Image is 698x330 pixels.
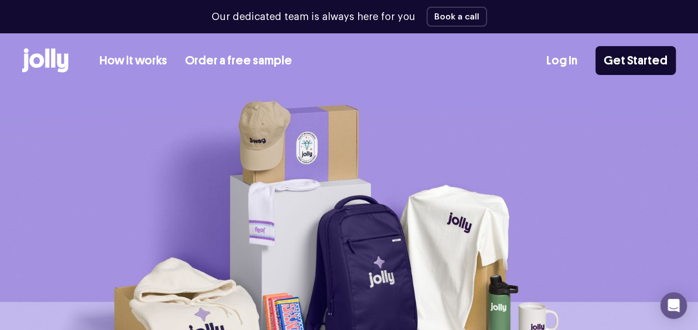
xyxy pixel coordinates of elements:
p: Our dedicated team is always here for you [212,9,415,24]
a: How it works [99,52,167,70]
div: Open Intercom Messenger [660,292,687,319]
a: Get Started [595,46,676,75]
button: Book a call [426,7,487,27]
a: Order a free sample [185,52,292,70]
a: Log In [546,52,578,70]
